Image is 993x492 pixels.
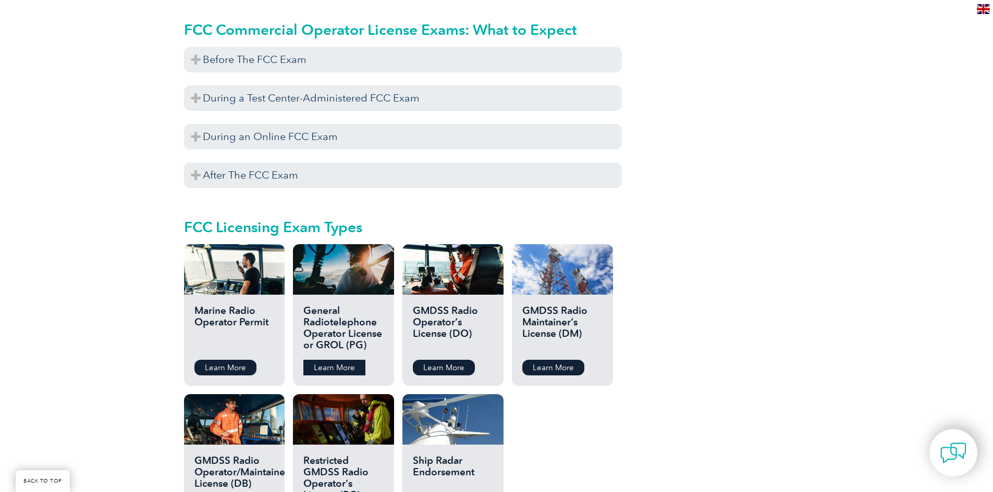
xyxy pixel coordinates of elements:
h3: Before The FCC Exam [184,47,622,72]
a: Learn More [194,360,256,375]
a: Learn More [303,360,365,375]
a: BACK TO TOP [16,470,70,492]
h3: During an Online FCC Exam [184,124,622,149]
img: contact-chat.png [940,440,966,466]
h2: General Radiotelephone Operator License or GROL (PG) [303,305,383,352]
h2: FCC Commercial Operator License Exams: What to Expect [184,21,622,38]
a: Learn More [413,360,475,375]
h3: During a Test Center-Administered FCC Exam [184,85,622,111]
h3: After The FCC Exam [184,162,622,188]
img: en [977,4,990,14]
h2: GMDSS Radio Operator’s License (DO) [413,305,493,352]
a: Learn More [522,360,584,375]
h2: GMDSS Radio Maintainer’s License (DM) [522,305,602,352]
h2: Marine Radio Operator Permit [194,305,274,352]
h2: FCC Licensing Exam Types [184,219,622,235]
